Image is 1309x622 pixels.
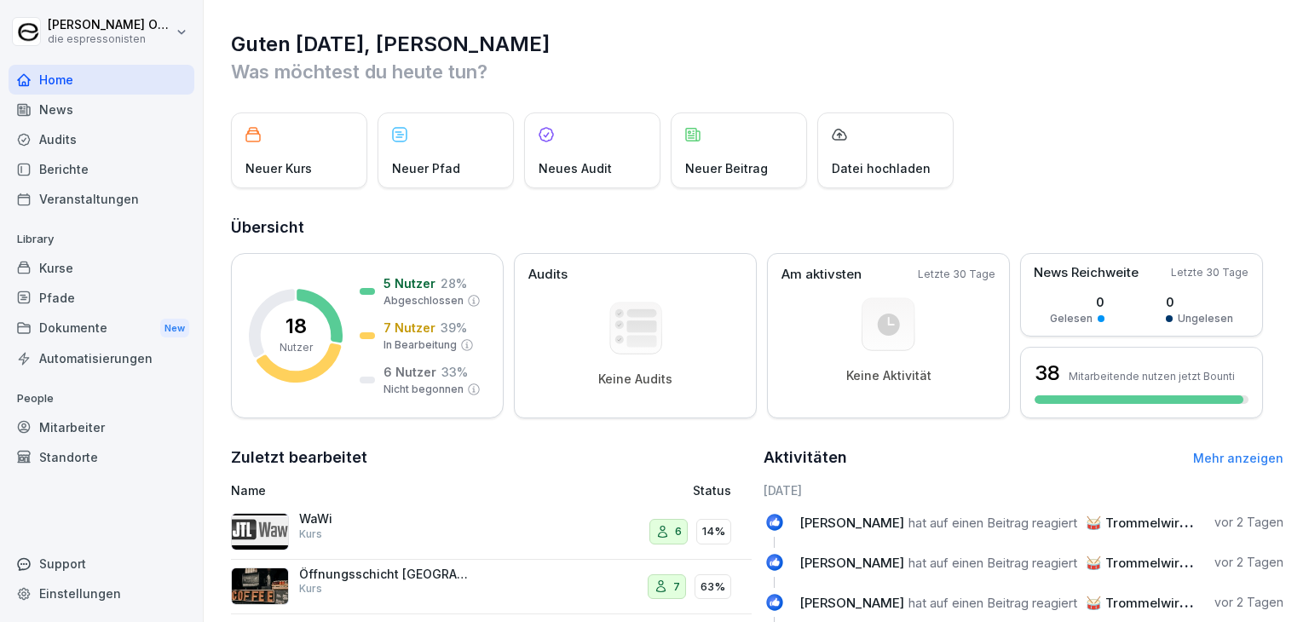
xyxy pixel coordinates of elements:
p: Audits [528,265,568,285]
h2: Übersicht [231,216,1283,239]
p: 14% [702,523,725,540]
p: WaWi [299,511,470,527]
a: Standorte [9,442,194,472]
a: DokumenteNew [9,313,194,344]
p: 63% [701,579,725,596]
p: 0 [1050,293,1104,311]
p: News Reichweite [1034,263,1139,283]
p: Abgeschlossen [383,293,464,308]
p: Letzte 30 Tage [918,267,995,282]
p: Mitarbeitende nutzen jetzt Bounti [1069,370,1235,383]
p: 7 [673,579,680,596]
p: die espressonisten [48,33,172,45]
p: Neues Audit [539,159,612,177]
p: 6 [675,523,682,540]
a: Einstellungen [9,579,194,608]
span: [PERSON_NAME] [799,595,904,611]
span: hat auf einen Beitrag reagiert [908,595,1077,611]
p: Nutzer [280,340,313,355]
a: Berichte [9,154,194,184]
p: Ungelesen [1178,311,1233,326]
span: [PERSON_NAME] [799,555,904,571]
a: Kurse [9,253,194,283]
p: 0 [1166,293,1233,311]
p: Am aktivsten [781,265,862,285]
p: 6 Nutzer [383,363,436,381]
p: Nicht begonnen [383,382,464,397]
a: Veranstaltungen [9,184,194,214]
a: Audits [9,124,194,154]
a: Mitarbeiter [9,412,194,442]
p: Kurs [299,581,322,596]
p: Datei hochladen [832,159,931,177]
p: vor 2 Tagen [1214,594,1283,611]
p: Neuer Pfad [392,159,460,177]
p: Was möchtest du heute tun? [231,58,1283,85]
a: News [9,95,194,124]
p: 28 % [441,274,467,292]
p: Name [231,481,551,499]
span: hat auf einen Beitrag reagiert [908,515,1077,531]
div: Dokumente [9,313,194,344]
p: Öffnungsschicht [GEOGRAPHIC_DATA] [299,567,470,582]
p: In Bearbeitung [383,337,457,353]
p: 18 [285,316,307,337]
p: Neuer Beitrag [685,159,768,177]
p: Library [9,226,194,253]
p: Status [693,481,731,499]
a: Pfade [9,283,194,313]
span: [PERSON_NAME] [799,515,904,531]
p: Gelesen [1050,311,1093,326]
p: vor 2 Tagen [1214,554,1283,571]
h2: Aktivitäten [764,446,847,469]
h6: [DATE] [764,481,1284,499]
p: Neuer Kurs [245,159,312,177]
p: Keine Audits [598,371,672,387]
p: People [9,385,194,412]
span: hat auf einen Beitrag reagiert [908,555,1077,571]
div: New [160,319,189,338]
div: Support [9,549,194,579]
p: [PERSON_NAME] Ordon [48,18,172,32]
p: Letzte 30 Tage [1171,265,1248,280]
a: Automatisierungen [9,343,194,373]
p: Keine Aktivität [846,368,931,383]
h1: Guten [DATE], [PERSON_NAME] [231,31,1283,58]
p: Kurs [299,527,322,542]
a: WaWiKurs614% [231,504,752,560]
img: ydd6c4n7olvlyy0pxb30afu5.png [231,513,289,550]
p: 5 Nutzer [383,274,435,292]
img: om7p1jwhq5vs64b8ao81tqok.png [231,567,289,605]
p: vor 2 Tagen [1214,514,1283,531]
p: 33 % [441,363,468,381]
a: Öffnungsschicht [GEOGRAPHIC_DATA]Kurs763% [231,560,752,615]
h2: Zuletzt bearbeitet [231,446,752,469]
a: Home [9,65,194,95]
h3: 38 [1035,359,1060,388]
p: 7 Nutzer [383,319,435,337]
a: Mehr anzeigen [1193,451,1283,465]
p: 39 % [441,319,467,337]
